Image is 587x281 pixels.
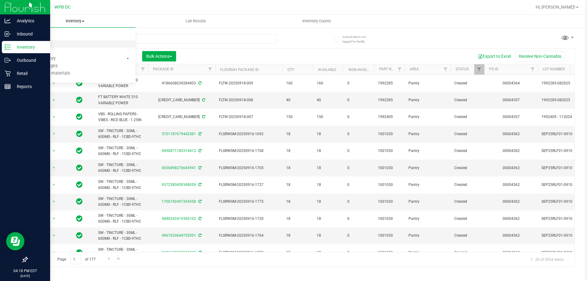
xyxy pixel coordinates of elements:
[286,199,309,205] span: 18
[76,130,83,138] span: In Sync
[503,166,520,170] a: 00004362
[50,130,58,138] span: select
[541,233,580,238] span: SEP25RLF01-0910
[347,97,371,103] span: 0
[378,199,401,205] span: 1001030
[162,250,196,255] a: 0126698327031818
[294,18,339,24] span: Inventory Counts
[347,216,371,222] span: 0
[349,68,376,72] a: Non-Available
[286,114,309,120] span: 150
[379,67,404,71] a: Part Number
[541,250,580,256] span: SEP25RLF01-0910
[98,128,144,140] span: SW - TINCTURE - 30ML - 600MG - RLF - 1CBD-9THC
[198,81,201,85] span: Sync from Compliance System
[5,70,11,76] inline-svg: Retail
[378,80,401,86] span: 1992285
[15,15,135,28] a: Inventory All packages All inventory Waste log Create inventory From packages From bill of materials
[11,57,47,64] p: Outbound
[342,35,373,44] span: Include items not tagged for facility
[378,165,401,171] span: 1001030
[454,97,481,103] span: Created
[15,18,135,24] span: Inventory
[219,80,279,86] span: FLTW-20250918-009
[219,148,279,154] span: FLSRWGM-20250916-1768
[541,80,580,86] span: 1992285-082025
[76,79,83,87] span: In Sync
[286,80,309,86] span: 160
[201,115,205,119] span: Sync from Compliance System
[52,255,101,264] span: Page of 177
[378,148,401,154] span: 1001030
[153,67,174,71] a: Package ID
[11,43,47,51] p: Inventory
[162,149,196,153] a: 9456871185314412
[76,96,83,104] span: In Sync
[317,80,340,86] span: 160
[317,97,340,103] span: 40
[76,214,83,223] span: In Sync
[347,131,371,137] span: 0
[317,216,340,222] span: 18
[408,97,447,103] span: Pantry
[147,114,216,120] div: [CREDIT_CARD_NUMBER]
[347,182,371,188] span: 0
[408,165,447,171] span: Pantry
[318,68,336,72] a: Available
[162,132,196,136] a: 5701187679442581
[528,64,538,75] a: Filter
[541,216,580,222] span: SEP25RLF01-0910
[76,231,83,240] span: In Sync
[317,114,340,120] span: 150
[198,166,201,170] span: Sync from Compliance System
[135,15,256,28] a: Lab Results
[317,250,340,256] span: 18
[219,131,279,137] span: FLSRWGM-20250916-1692
[408,199,447,205] span: Pantry
[541,131,580,137] span: SEP25RLF01-0910
[378,97,401,103] span: 1992285
[50,198,58,206] span: select
[454,250,481,256] span: Created
[219,199,279,205] span: FLSRWGM-20250916-1775
[198,132,201,136] span: Sync from Compliance System
[408,233,447,238] span: Pantry
[98,111,144,123] span: VBS - ROLLING PAPERS - VIBES - RICE BLUE - 1.25IN
[541,165,580,171] span: SEP25RLF01-0910
[347,80,371,86] span: 0
[6,232,24,250] iframe: Resource center
[76,180,83,189] span: In Sync
[286,148,309,154] span: 18
[454,182,481,188] span: Created
[98,77,144,89] span: FT BATTERY WHITE 510 VARIABLE POWER
[50,214,58,223] span: select
[541,114,580,120] span: 1992409 - 112024
[286,97,309,103] span: 40
[378,114,401,120] span: 1992409
[378,216,401,222] span: 1001030
[219,182,279,188] span: FLSRWGM-20250916-1727
[198,199,201,204] span: Sync from Compliance System
[162,166,196,170] a: 0656898276643941
[11,30,47,38] p: Inbound
[205,64,215,75] a: Filter
[408,250,447,256] span: Pantry
[146,54,172,59] span: Bulk Actions
[5,31,11,37] inline-svg: Inbound
[98,213,144,224] span: SW - TINCTURE - 30ML - 600MG - RLF - 1CBD-9THC
[98,196,144,208] span: SW - TINCTURE - 30ML - 600MG - RLF - 1CBD-9THC
[162,199,196,204] a: 1700742497354358
[54,5,71,10] span: WPB DC
[454,114,481,120] span: Created
[3,274,47,278] p: [DATE]
[198,149,201,153] span: Sync from Compliance System
[378,131,401,137] span: 1001030
[219,114,279,120] span: FLTW-20250918-007
[114,255,123,263] a: Go to the last page
[219,97,279,103] span: FLTW-20250918-008
[503,216,520,221] a: 00004362
[105,255,113,263] a: Go to the next page
[201,98,205,102] span: Sync from Compliance System
[198,250,201,255] span: Sync from Compliance System
[5,44,11,50] inline-svg: Inventory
